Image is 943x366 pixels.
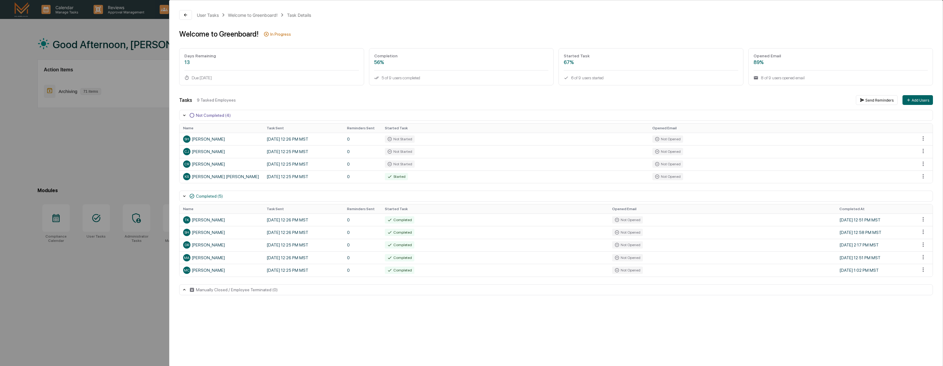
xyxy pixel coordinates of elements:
[197,13,219,18] div: User Tasks
[196,194,223,199] div: Completed (5)
[343,124,381,133] th: Reminders Sent
[564,53,738,58] div: Started Task
[836,213,916,226] td: [DATE] 12:51 PM MST
[263,133,343,145] td: [DATE] 12:26 PM MST
[902,95,933,105] button: Add Users
[374,53,548,58] div: Completion
[652,148,683,155] div: Not Opened
[836,226,916,239] td: [DATE] 12:58 PM MST
[374,75,548,80] div: 5 of 9 users completed
[185,174,189,179] span: KS
[184,268,190,272] span: MC
[184,137,189,141] span: SH
[652,135,683,143] div: Not Opened
[263,170,343,183] td: [DATE] 12:25 PM MST
[196,113,231,118] div: Not Completed (4)
[263,226,343,239] td: [DATE] 12:26 PM MST
[184,162,189,166] span: CR
[856,95,898,105] button: Send Reminders
[836,264,916,276] td: [DATE] 1:02 PM MST
[385,216,414,224] div: Completed
[185,243,189,247] span: DR
[263,213,343,226] td: [DATE] 12:26 PM MST
[179,30,259,38] div: Welcome to Greenboard!
[385,173,408,180] div: Started
[184,256,190,260] span: MA
[263,251,343,264] td: [DATE] 12:26 PM MST
[753,59,928,65] div: 89%
[343,213,381,226] td: 0
[287,13,311,18] div: Task Details
[385,135,415,143] div: Not Started
[343,251,381,264] td: 0
[196,287,278,292] div: Manually Closed / Employee Terminated (0)
[612,241,643,249] div: Not Opened
[183,254,259,261] div: [PERSON_NAME]
[652,160,683,168] div: Not Opened
[564,75,738,80] div: 6 of 9 users started
[183,148,259,155] div: [PERSON_NAME]
[263,145,343,158] td: [DATE] 12:25 PM MST
[179,204,263,213] th: Name
[612,216,643,224] div: Not Opened
[612,254,643,261] div: Not Opened
[184,230,189,235] span: SH
[343,158,381,170] td: 0
[753,75,928,80] div: 8 of 9 users opened email
[381,124,649,133] th: Started Task
[652,173,683,180] div: Not Opened
[343,264,381,276] td: 0
[183,173,259,180] div: [PERSON_NAME] [PERSON_NAME]
[183,135,259,143] div: [PERSON_NAME]
[649,124,916,133] th: Opened Email
[385,160,415,168] div: Not Started
[374,59,548,65] div: 56%
[185,218,189,222] span: TK
[612,229,643,236] div: Not Opened
[385,229,414,236] div: Completed
[836,251,916,264] td: [DATE] 12:51 PM MST
[343,204,381,213] th: Reminders Sent
[228,13,278,18] div: Welcome to Greenboard!
[385,267,414,274] div: Completed
[612,267,643,274] div: Not Opened
[343,133,381,145] td: 0
[608,204,836,213] th: Opened Email
[343,145,381,158] td: 0
[183,241,259,249] div: [PERSON_NAME]
[385,254,414,261] div: Completed
[381,204,608,213] th: Started Task
[263,239,343,251] td: [DATE] 12:25 PM MST
[179,124,263,133] th: Name
[263,124,343,133] th: Task Sent
[184,53,359,58] div: Days Remaining
[385,241,414,249] div: Completed
[836,239,916,251] td: [DATE] 2:17 PM MST
[184,149,189,154] span: CJ
[836,204,916,213] th: Completed At
[385,148,415,155] div: Not Started
[183,229,259,236] div: [PERSON_NAME]
[270,32,291,37] div: In Progress
[343,226,381,239] td: 0
[263,264,343,276] td: [DATE] 12:25 PM MST
[183,267,259,274] div: [PERSON_NAME]
[263,204,343,213] th: Task Sent
[263,158,343,170] td: [DATE] 12:25 PM MST
[924,346,940,362] iframe: Open customer support
[183,216,259,224] div: [PERSON_NAME]
[183,160,259,168] div: [PERSON_NAME]
[343,170,381,183] td: 0
[184,75,359,80] div: Due [DATE]
[753,53,928,58] div: Opened Email
[197,98,851,102] div: 9 Tasked Employees
[564,59,738,65] div: 67%
[184,59,359,65] div: 13
[343,239,381,251] td: 0
[179,97,192,103] div: Tasks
